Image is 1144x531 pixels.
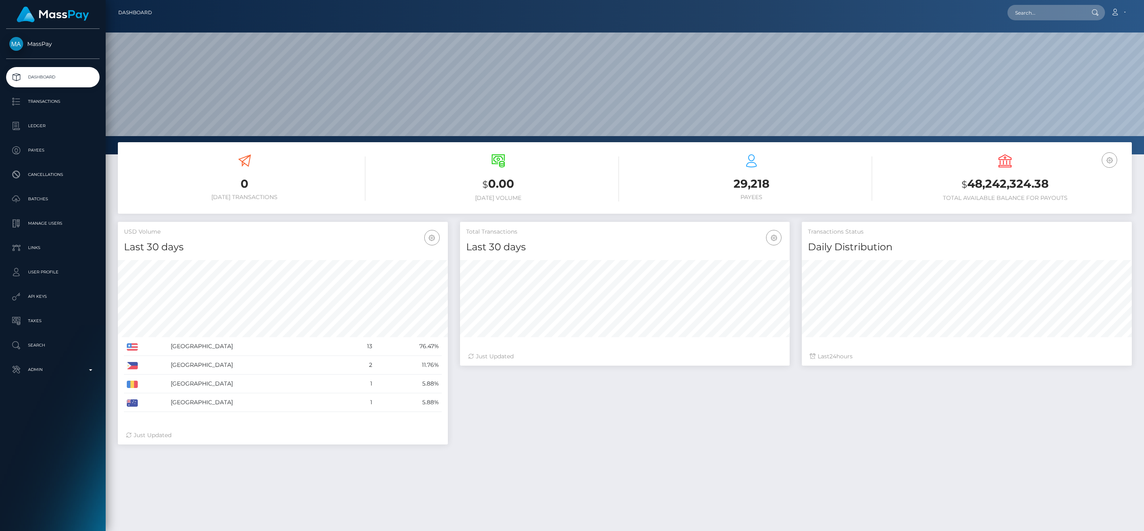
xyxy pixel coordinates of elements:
p: Taxes [9,315,96,327]
td: 1 [346,393,375,412]
p: Search [9,339,96,351]
p: Dashboard [9,71,96,83]
h5: USD Volume [124,228,442,236]
p: Batches [9,193,96,205]
h3: 0.00 [378,176,619,193]
h4: Daily Distribution [808,240,1126,254]
h4: Last 30 days [466,240,784,254]
p: User Profile [9,266,96,278]
a: Dashboard [6,67,100,87]
small: $ [482,179,488,190]
div: Just Updated [468,352,782,361]
a: Admin [6,360,100,380]
h3: 0 [124,176,365,192]
a: Payees [6,140,100,160]
h6: [DATE] Volume [378,195,619,202]
td: [GEOGRAPHIC_DATA] [168,356,347,375]
td: [GEOGRAPHIC_DATA] [168,337,347,356]
td: [GEOGRAPHIC_DATA] [168,375,347,393]
h6: [DATE] Transactions [124,194,365,201]
h3: 29,218 [631,176,873,192]
div: Just Updated [126,431,440,440]
p: Admin [9,364,96,376]
div: Last hours [810,352,1124,361]
a: Taxes [6,311,100,331]
h4: Last 30 days [124,240,442,254]
a: Links [6,238,100,258]
td: 5.88% [375,393,441,412]
td: 11.76% [375,356,441,375]
img: PH.png [127,362,138,369]
a: Batches [6,189,100,209]
td: 76.47% [375,337,441,356]
td: 5.88% [375,375,441,393]
h5: Transactions Status [808,228,1126,236]
img: MassPay Logo [17,7,89,22]
td: 2 [346,356,375,375]
p: Payees [9,144,96,156]
p: Manage Users [9,217,96,230]
a: Transactions [6,91,100,112]
h6: Payees [631,194,873,201]
img: MassPay [9,37,23,51]
p: Cancellations [9,169,96,181]
p: Links [9,242,96,254]
span: 24 [829,353,836,360]
a: User Profile [6,262,100,282]
p: Transactions [9,95,96,108]
a: Search [6,335,100,355]
td: 13 [346,337,375,356]
img: AU.png [127,399,138,407]
a: API Keys [6,286,100,307]
p: Ledger [9,120,96,132]
td: 1 [346,375,375,393]
img: RO.png [127,381,138,388]
small: $ [962,179,967,190]
h3: 48,242,324.38 [884,176,1126,193]
td: [GEOGRAPHIC_DATA] [168,393,347,412]
a: Cancellations [6,165,100,185]
a: Dashboard [118,4,152,21]
h6: Total Available Balance for Payouts [884,195,1126,202]
a: Ledger [6,116,100,136]
p: API Keys [9,290,96,303]
img: US.png [127,343,138,351]
a: Manage Users [6,213,100,234]
input: Search... [1007,5,1084,20]
h5: Total Transactions [466,228,784,236]
span: MassPay [6,40,100,48]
